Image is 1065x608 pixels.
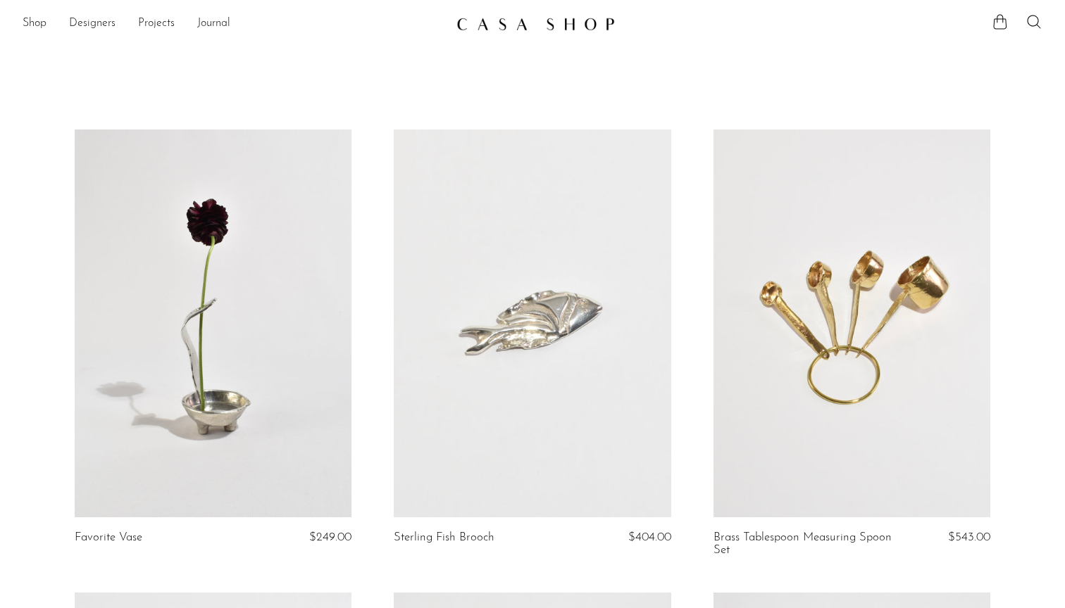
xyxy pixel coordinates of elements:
[138,15,175,33] a: Projects
[714,531,899,557] a: Brass Tablespoon Measuring Spoon Set
[23,15,46,33] a: Shop
[69,15,116,33] a: Designers
[394,531,494,544] a: Sterling Fish Brooch
[23,12,445,36] ul: NEW HEADER MENU
[197,15,230,33] a: Journal
[309,531,351,543] span: $249.00
[23,12,445,36] nav: Desktop navigation
[948,531,990,543] span: $543.00
[75,531,142,544] a: Favorite Vase
[628,531,671,543] span: $404.00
